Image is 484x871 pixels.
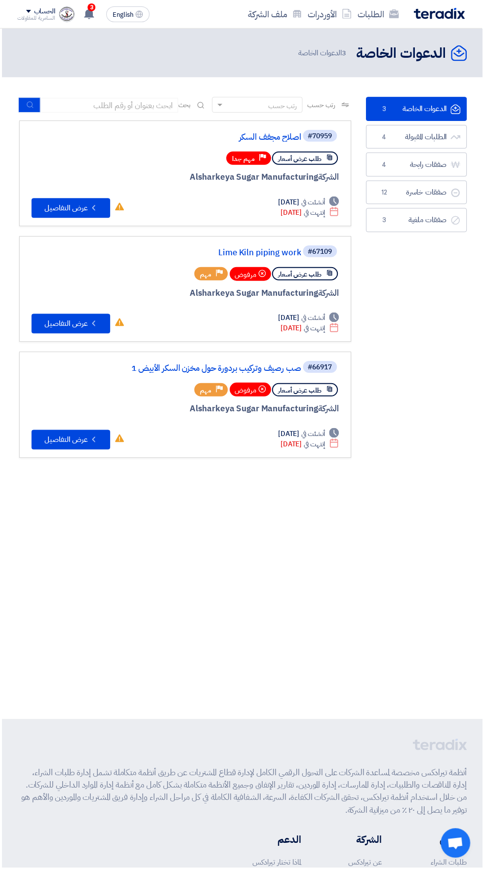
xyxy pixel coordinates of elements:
[32,432,111,451] button: عرض التفاصيل
[201,387,212,396] span: مهم
[282,208,340,219] div: [DATE]
[231,384,272,398] div: مرفوض
[279,271,323,280] span: طلب عرض أسعار
[309,365,333,372] div: #66917
[415,8,467,19] img: Teradix logo
[279,431,340,441] div: [DATE]
[40,98,179,113] input: ابحث بعنوان أو رقم الطلب
[380,160,392,170] span: 4
[32,171,340,184] div: Alsharkeya Sugar Manufacturing
[233,155,256,164] span: مهم جدا
[179,100,192,111] span: بحث
[201,271,212,280] span: مهم
[253,860,302,871] a: لماذا تختار تيرادكس
[32,315,111,335] button: عرض التفاصيل
[305,324,326,335] span: إنتهت في
[367,209,469,233] a: صفقات ملغية3
[380,189,392,198] span: 12
[32,404,340,417] div: Alsharkeya Sugar Manufacturing
[279,387,323,396] span: طلب عرض أسعار
[309,133,333,140] div: #70959
[356,2,403,26] a: الطلبات
[443,831,472,861] div: دردشة مفتوحة
[305,441,326,451] span: إنتهت في
[34,7,55,16] div: الحساب
[105,365,302,374] a: صب رصيف وتركيب بردورة حول مخزن السكر الأبيض 1
[358,44,448,63] h2: الدعوات الخاصة
[319,288,340,300] span: الشركة
[105,133,302,142] a: اصلاح مجفف السكر
[279,155,323,164] span: طلب عرض أسعار
[32,199,111,219] button: عرض التفاصيل
[343,47,348,58] span: 3
[88,3,96,11] span: 3
[319,404,340,416] span: الشركة
[306,2,356,26] a: الأوردرات
[309,100,337,111] span: رتب حسب
[309,249,333,256] div: #67109
[279,314,340,324] div: [DATE]
[303,198,326,208] span: أنشئت في
[380,105,392,115] span: 3
[270,101,298,112] div: رتب حسب
[367,97,469,121] a: الدعوات الخاصة3
[433,860,469,871] a: طلبات الشراء
[246,2,306,26] a: ملف الشركة
[59,6,75,22] img: logo_1725182828871.png
[107,6,150,22] button: English
[17,15,55,21] div: السامرية للمقاولات
[303,314,326,324] span: أنشئت في
[299,47,350,59] span: الدعوات الخاصة
[319,171,340,184] span: الشركة
[32,288,340,301] div: Alsharkeya Sugar Manufacturing
[380,133,392,143] span: 4
[367,125,469,150] a: الطلبات المقبولة4
[350,860,383,871] a: عن تيرادكس
[367,181,469,205] a: صفقات خاسرة12
[303,431,326,441] span: أنشئت في
[380,216,392,226] span: 3
[19,769,469,820] p: أنظمة تيرادكس مخصصة لمساعدة الشركات على التحول الرقمي الكامل لإدارة قطاع المشتريات عن طريق أنظمة ...
[279,198,340,208] div: [DATE]
[413,835,469,850] li: الحلول
[282,441,340,451] div: [DATE]
[305,208,326,219] span: إنتهت في
[231,268,272,282] div: مرفوض
[367,153,469,177] a: صفقات رابحة4
[252,835,302,850] li: الدعم
[105,249,302,258] a: Lime Kiln piping work
[113,11,134,18] span: English
[282,324,340,335] div: [DATE]
[332,835,383,850] li: الشركة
